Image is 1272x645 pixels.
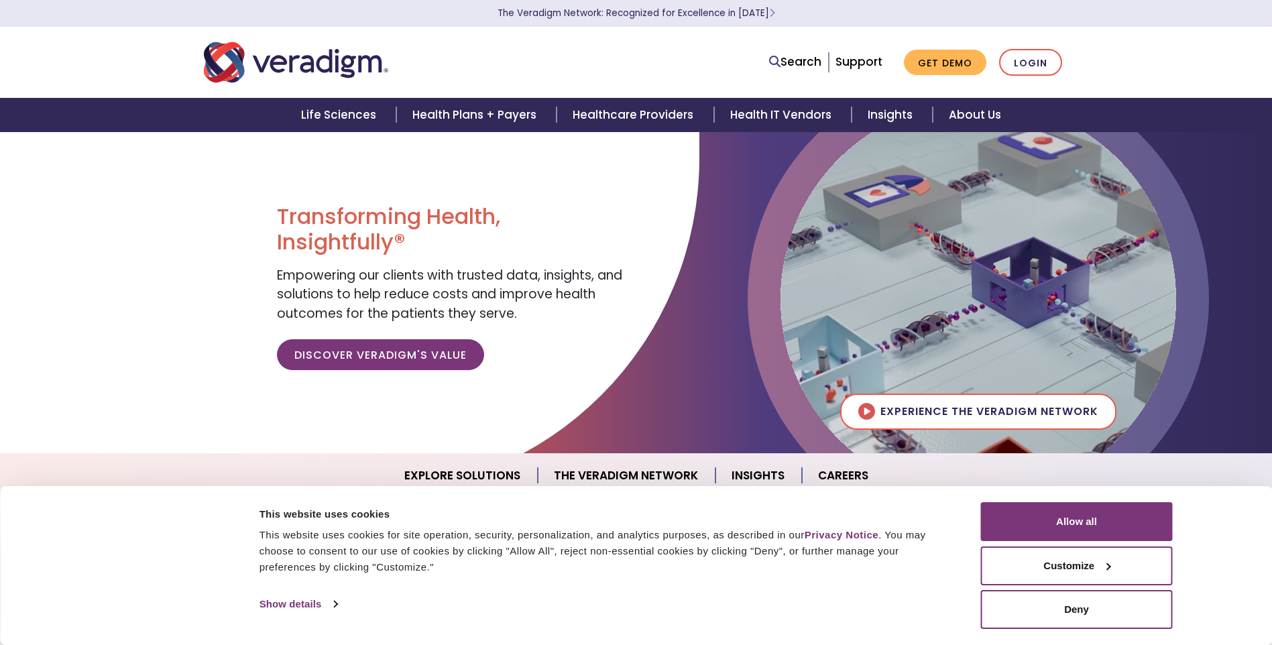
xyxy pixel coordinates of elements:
[904,50,986,76] a: Get Demo
[277,339,484,370] a: Discover Veradigm's Value
[498,7,775,19] a: The Veradigm Network: Recognized for Excellence in [DATE]Learn More
[557,98,713,132] a: Healthcare Providers
[852,98,933,132] a: Insights
[769,7,775,19] span: Learn More
[769,53,821,71] a: Search
[999,49,1062,76] a: Login
[981,502,1173,541] button: Allow all
[388,459,538,493] a: Explore Solutions
[277,266,622,322] span: Empowering our clients with trusted data, insights, and solutions to help reduce costs and improv...
[259,594,337,614] a: Show details
[285,98,396,132] a: Life Sciences
[396,98,557,132] a: Health Plans + Payers
[835,54,882,70] a: Support
[259,527,951,575] div: This website uses cookies for site operation, security, personalization, and analytics purposes, ...
[981,590,1173,629] button: Deny
[805,529,878,540] a: Privacy Notice
[538,459,715,493] a: The Veradigm Network
[715,459,802,493] a: Insights
[933,98,1017,132] a: About Us
[259,506,951,522] div: This website uses cookies
[277,204,626,255] h1: Transforming Health, Insightfully®
[714,98,852,132] a: Health IT Vendors
[204,40,388,84] img: Veradigm logo
[981,546,1173,585] button: Customize
[802,459,884,493] a: Careers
